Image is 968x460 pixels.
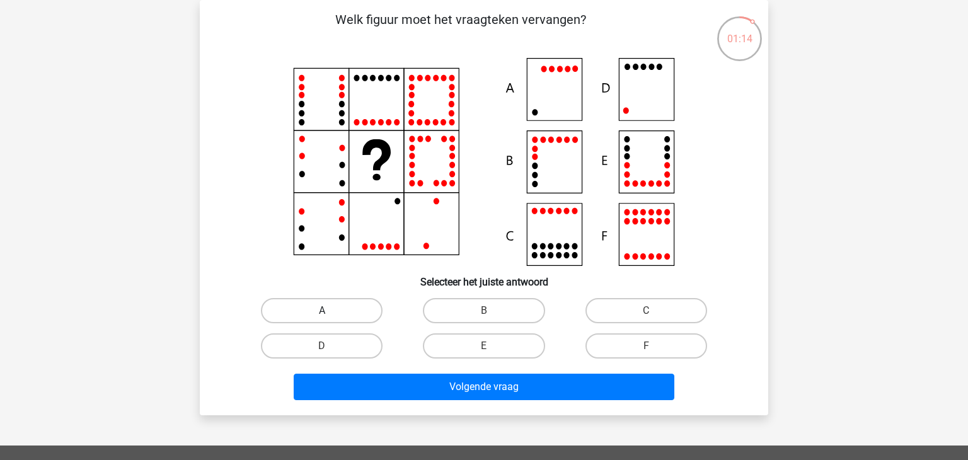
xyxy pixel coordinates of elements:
button: Volgende vraag [294,374,675,400]
p: Welk figuur moet het vraagteken vervangen? [220,10,701,48]
h6: Selecteer het juiste antwoord [220,266,748,288]
label: C [585,298,707,323]
label: A [261,298,383,323]
label: F [585,333,707,359]
div: 01:14 [716,15,763,47]
label: E [423,333,544,359]
label: D [261,333,383,359]
label: B [423,298,544,323]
